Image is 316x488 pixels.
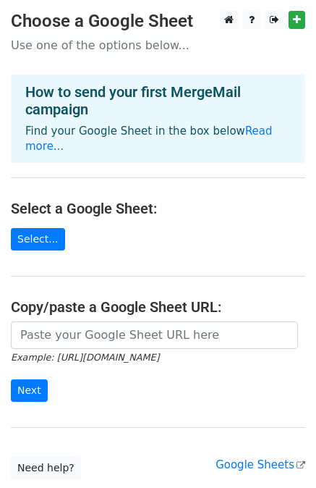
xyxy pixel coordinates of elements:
[215,458,305,471] a: Google Sheets
[11,298,305,316] h4: Copy/paste a Google Sheet URL:
[25,83,291,118] h4: How to send your first MergeMail campaign
[244,418,316,488] iframe: Chat Widget
[11,228,65,251] a: Select...
[11,200,305,217] h4: Select a Google Sheet:
[25,125,273,153] a: Read more...
[11,352,159,363] small: Example: [URL][DOMAIN_NAME]
[11,11,305,32] h3: Choose a Google Sheet
[25,124,291,154] p: Find your Google Sheet in the box below
[11,457,81,479] a: Need help?
[11,38,305,53] p: Use one of the options below...
[11,321,298,349] input: Paste your Google Sheet URL here
[11,379,48,402] input: Next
